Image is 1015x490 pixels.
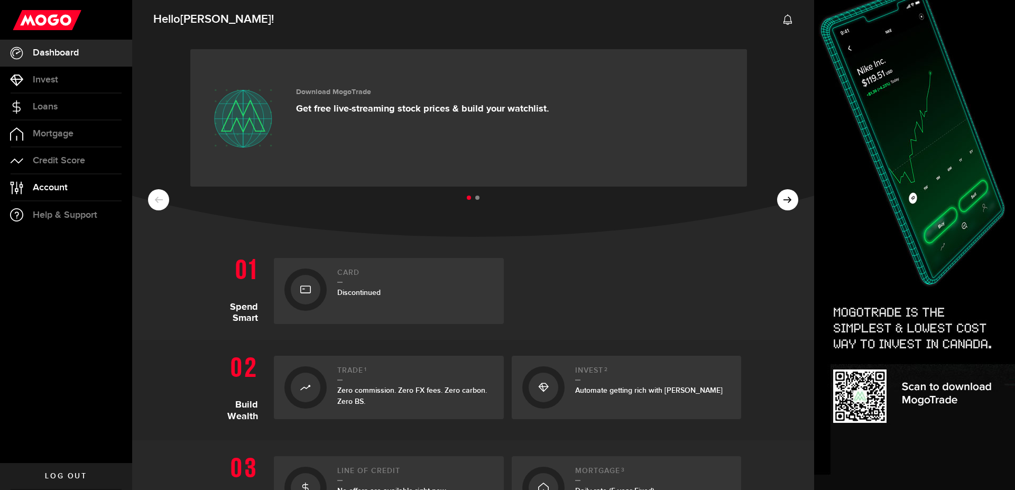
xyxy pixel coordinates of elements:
sup: 3 [621,467,625,473]
a: Invest2Automate getting rich with [PERSON_NAME] [512,356,742,419]
h1: Spend Smart [205,253,266,324]
span: Zero commission. Zero FX fees. Zero carbon. Zero BS. [337,386,487,406]
span: Automate getting rich with [PERSON_NAME] [575,386,723,395]
span: Invest [33,75,58,85]
span: Log out [45,473,87,480]
h2: Invest [575,366,731,381]
h2: Card [337,269,493,283]
a: CardDiscontinued [274,258,504,324]
span: Credit Score [33,156,85,165]
h1: Build Wealth [205,350,266,424]
span: Account [33,183,68,192]
h3: Download MogoTrade [296,88,549,97]
a: Trade1Zero commission. Zero FX fees. Zero carbon. Zero BS. [274,356,504,419]
span: Dashboard [33,48,79,58]
span: Loans [33,102,58,112]
h2: Trade [337,366,493,381]
p: Get free live-streaming stock prices & build your watchlist. [296,103,549,115]
span: [PERSON_NAME] [180,12,271,26]
sup: 2 [604,366,608,373]
span: Discontinued [337,288,381,297]
sup: 1 [364,366,367,373]
a: Download MogoTrade Get free live-streaming stock prices & build your watchlist. [190,49,747,187]
span: Hello ! [153,8,274,31]
h2: Mortgage [575,467,731,481]
span: Help & Support [33,210,97,220]
h2: Line of credit [337,467,493,481]
span: Mortgage [33,129,73,138]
